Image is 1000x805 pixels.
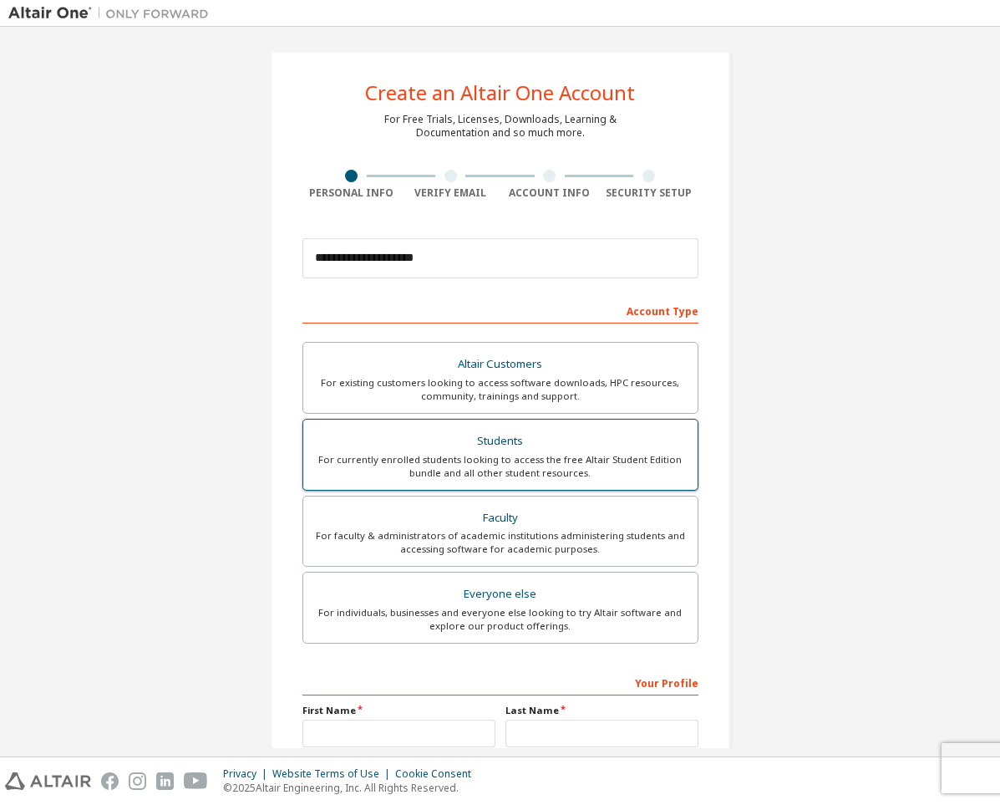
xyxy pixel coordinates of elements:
[313,606,688,633] div: For individuals, businesses and everyone else looking to try Altair software and explore our prod...
[401,186,500,200] div: Verify Email
[101,772,119,790] img: facebook.svg
[313,430,688,453] div: Students
[395,767,481,781] div: Cookie Consent
[223,767,272,781] div: Privacy
[302,669,698,695] div: Your Profile
[313,583,688,606] div: Everyone else
[313,353,688,376] div: Altair Customers
[156,772,174,790] img: linkedin.svg
[129,772,146,790] img: instagram.svg
[5,772,91,790] img: altair_logo.svg
[505,704,698,717] label: Last Name
[302,297,698,324] div: Account Type
[313,529,688,556] div: For faculty & administrators of academic institutions administering students and accessing softwa...
[8,5,217,22] img: Altair One
[500,186,600,200] div: Account Info
[223,781,481,795] p: © 2025 Altair Engineering, Inc. All Rights Reserved.
[365,83,635,103] div: Create an Altair One Account
[184,772,208,790] img: youtube.svg
[384,113,617,140] div: For Free Trials, Licenses, Downloads, Learning & Documentation and so much more.
[313,507,688,530] div: Faculty
[272,767,395,781] div: Website Terms of Use
[599,186,698,200] div: Security Setup
[313,453,688,480] div: For currently enrolled students looking to access the free Altair Student Edition bundle and all ...
[302,704,495,717] label: First Name
[302,186,402,200] div: Personal Info
[313,376,688,403] div: For existing customers looking to access software downloads, HPC resources, community, trainings ...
